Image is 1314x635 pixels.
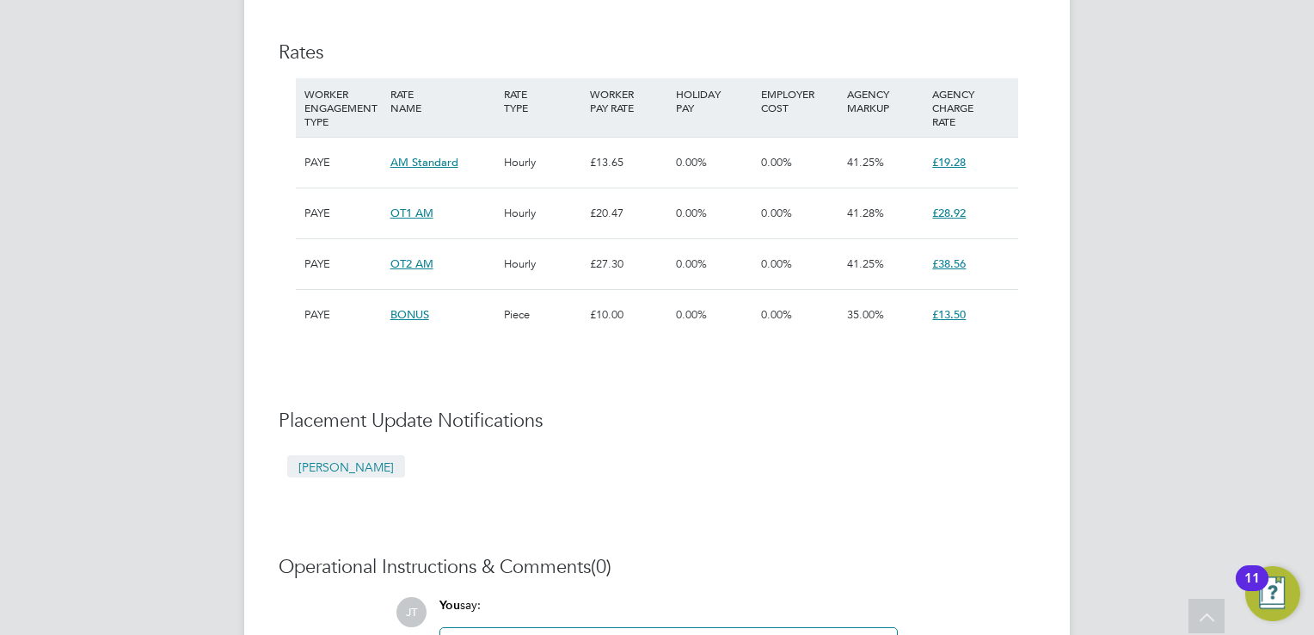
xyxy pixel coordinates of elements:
div: HOLIDAY PAY [672,78,758,123]
h3: Operational Instructions & Comments [279,555,1035,580]
div: WORKER PAY RATE [586,78,672,123]
div: £27.30 [586,239,672,289]
span: (0) [591,555,611,578]
span: 0.00% [676,307,707,322]
div: Hourly [500,239,586,289]
div: PAYE [300,290,386,340]
span: 35.00% [847,307,884,322]
span: 41.25% [847,155,884,170]
span: 0.00% [761,155,792,170]
h3: Placement Update Notifications [279,409,1035,434]
div: EMPLOYER COST [757,78,843,123]
div: PAYE [300,138,386,188]
div: AGENCY CHARGE RATE [928,78,1014,137]
span: 0.00% [676,206,707,220]
span: JT [396,597,427,627]
span: 0.00% [761,307,792,322]
div: PAYE [300,188,386,238]
span: OT1 AM [390,206,433,220]
span: £19.28 [932,155,966,170]
div: £20.47 [586,188,672,238]
span: £13.50 [932,307,966,322]
span: 41.25% [847,256,884,271]
span: £28.92 [932,206,966,220]
div: Hourly [500,188,586,238]
span: OT2 AM [390,256,433,271]
div: Hourly [500,138,586,188]
div: RATE NAME [386,78,500,123]
button: Open Resource Center, 11 new notifications [1245,566,1300,621]
div: AGENCY MARKUP [843,78,929,123]
span: [PERSON_NAME] [287,455,405,478]
span: 0.00% [761,256,792,271]
span: £38.56 [932,256,966,271]
div: £13.65 [586,138,672,188]
span: BONUS [390,307,429,322]
div: WORKER ENGAGEMENT TYPE [300,78,386,137]
span: 0.00% [761,206,792,220]
div: £10.00 [586,290,672,340]
span: You [439,598,460,613]
span: AM Standard [390,155,458,170]
span: 41.28% [847,206,884,220]
div: Piece [500,290,586,340]
span: 0.00% [676,155,707,170]
div: say: [439,597,898,627]
span: 0.00% [676,256,707,271]
div: RATE TYPE [500,78,586,123]
div: PAYE [300,239,386,289]
div: 11 [1244,578,1260,601]
h3: Rates [279,40,1035,65]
